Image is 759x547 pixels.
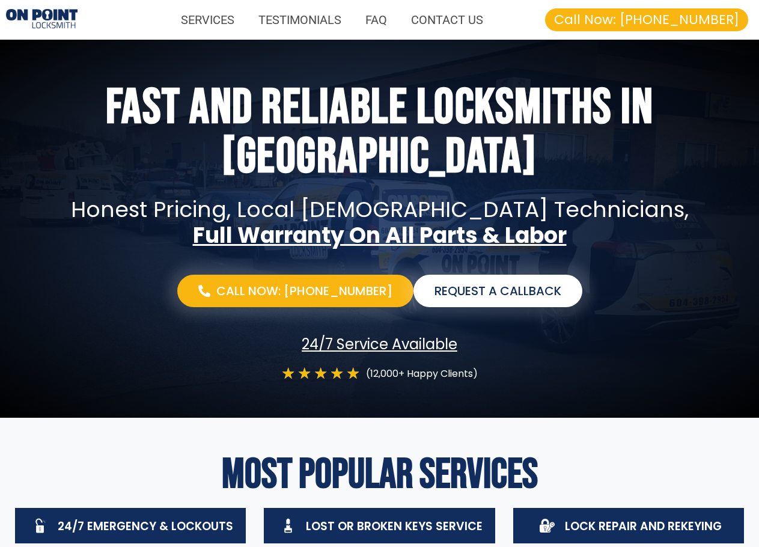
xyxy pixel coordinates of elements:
img: Locksmiths Locations 1 [6,9,78,31]
a: TESTIMONIALS [246,6,353,34]
span: Request a Callback [434,284,561,298]
i: ★ [297,365,311,382]
i: ★ [281,365,295,382]
div: 5/5 [281,365,360,382]
a: SERVICES [169,6,246,34]
a: Request a Callback [413,275,582,307]
a: CONTACT US [399,6,495,34]
span: Call Now: [PHONE_NUMBER] [554,13,739,26]
i: ★ [346,365,360,382]
a: Call Now: [PHONE_NUMBER] [177,275,413,307]
p: Honest pricing, local [DEMOGRAPHIC_DATA] technicians, [21,197,738,222]
a: Call Now: [PHONE_NUMBER] [545,8,748,31]
p: (12,000+ Happy Clients) [366,365,478,382]
span: 24/7 Service Available [302,336,457,353]
h2: Most Popular Services [6,454,753,496]
i: ★ [330,365,344,382]
nav: Menu [90,6,495,34]
strong: Full Warranty On All Parts & Labor [193,220,567,251]
a: FAQ [353,6,399,34]
i: ★ [314,365,328,382]
span: Call Now: [PHONE_NUMBER] [216,284,392,298]
h1: Fast and Reliable Locksmiths In [GEOGRAPHIC_DATA] [79,84,680,182]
